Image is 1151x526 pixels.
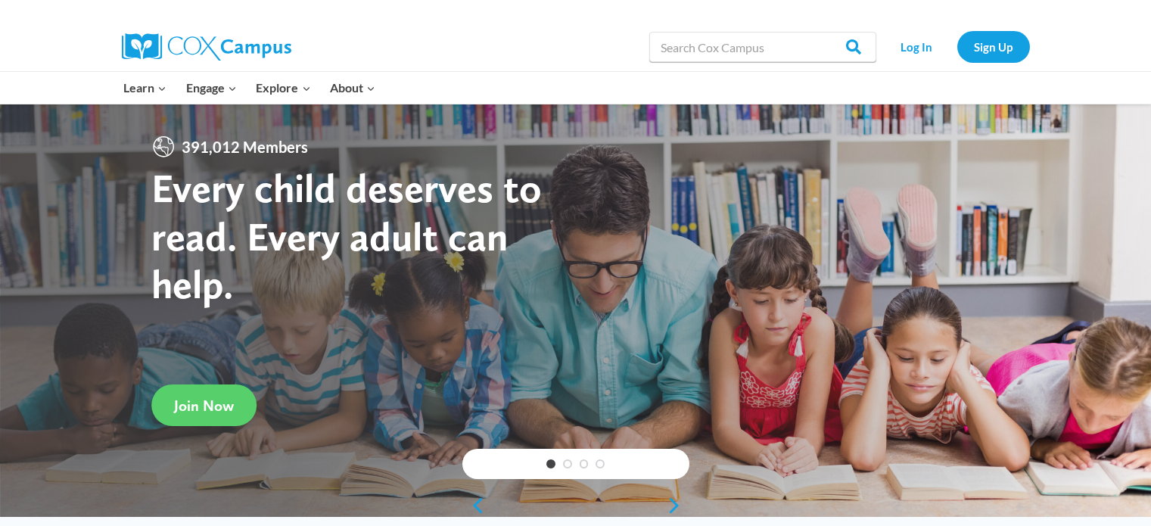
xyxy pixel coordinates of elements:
div: content slider buttons [462,490,689,521]
a: 2 [563,459,572,468]
a: Log In [884,31,950,62]
nav: Secondary Navigation [884,31,1030,62]
span: Learn [123,78,166,98]
a: 1 [546,459,555,468]
span: Explore [256,78,310,98]
a: 3 [580,459,589,468]
input: Search Cox Campus [649,32,876,62]
span: About [330,78,375,98]
a: Join Now [151,384,257,426]
a: previous [462,496,485,515]
a: next [667,496,689,515]
a: Sign Up [957,31,1030,62]
span: Join Now [174,397,234,415]
span: 391,012 Members [176,135,314,159]
strong: Every child deserves to read. Every adult can help. [151,163,542,308]
span: Engage [186,78,237,98]
a: 4 [596,459,605,468]
nav: Primary Navigation [114,72,385,104]
img: Cox Campus [122,33,291,61]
